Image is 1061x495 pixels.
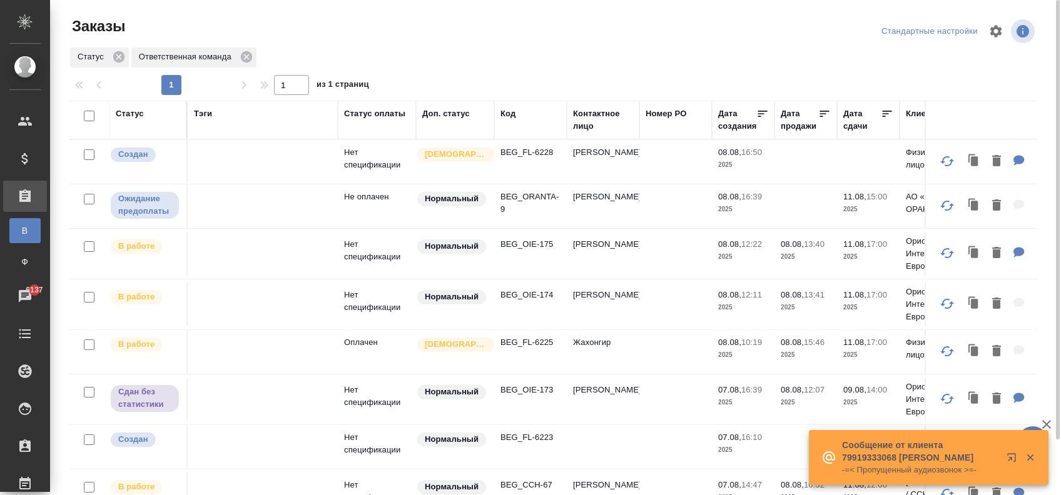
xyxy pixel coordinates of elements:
p: 08.08, [718,147,741,157]
p: 09.08, [843,385,866,394]
button: Открыть в новой вкладке [999,445,1029,475]
td: Оплачен [338,330,416,374]
td: [PERSON_NAME] [567,232,639,276]
span: Настроить таблицу [981,16,1011,46]
p: Физическое лицо (Беговая) [906,336,966,361]
div: Выставляет ПМ после принятия заказа от КМа [109,238,180,255]
div: Выставляется автоматически для первых 3 заказов нового контактного лица. Особое внимание [416,146,488,163]
p: 2025 [843,203,893,216]
p: 2025 [718,251,768,263]
button: 🙏 [1017,426,1048,457]
p: BEG_CCH-67 [500,479,561,491]
div: Дата продажи [781,107,818,132]
button: Обновить [932,191,962,221]
button: Закрыть [1017,452,1043,463]
button: Обновить [932,238,962,268]
p: Нормальный [425,291,479,303]
td: Нет спецификации [338,232,416,276]
div: Дата создания [718,107,756,132]
div: Доп. статус [422,107,470,120]
p: Создан [118,433,148,446]
p: 11.08, [843,192,866,201]
span: Заказы [69,16,125,36]
button: Клонировать [962,339,986,364]
p: 2025 [781,251,831,263]
p: 07.08, [718,432,741,442]
span: 6137 [18,284,50,296]
p: -=< Пропущенный аудиозвонок >=- [842,464,998,476]
div: Клиент [906,107,935,120]
p: 2025 [718,203,768,216]
div: Номер PO [646,107,686,120]
p: BEG_ORANTA-9 [500,191,561,216]
button: Удалить [986,339,1007,364]
p: 16:39 [741,192,762,201]
td: Нет спецификации [338,140,416,184]
p: 16:39 [741,385,762,394]
p: Орион Интернешнл Евро [906,381,966,418]
td: Нет спецификации [338,377,416,421]
div: split button [878,22,981,41]
p: [DEMOGRAPHIC_DATA] [425,338,487,351]
p: BEG_FL-6223 [500,431,561,444]
p: 08.08, [718,239,741,249]
p: 10:19 [741,337,762,347]
button: Обновить [932,336,962,366]
p: BEG_FL-6228 [500,146,561,159]
a: В [9,218,41,243]
p: 13:41 [804,290,825,299]
p: 2025 [718,159,768,171]
p: 08.08, [718,192,741,201]
div: Статус по умолчанию для стандартных заказов [416,191,488,207]
span: Посмотреть информацию [1011,19,1037,43]
div: Ответственная команда [131,47,256,67]
p: Сдан без статистики [118,386,171,411]
div: Тэги [194,107,212,120]
p: 2025 [843,301,893,314]
p: 08.08, [781,337,804,347]
div: Выставляет ПМ, когда заказ сдан КМу, но начисления еще не проведены [109,384,180,413]
div: Выставляет ПМ после принятия заказа от КМа [109,289,180,306]
div: Статус по умолчанию для стандартных заказов [416,431,488,448]
p: 17:00 [866,337,887,347]
button: Удалить [986,149,1007,174]
p: 2025 [718,396,768,409]
p: 2025 [781,396,831,409]
p: BEG_OIE-175 [500,238,561,251]
button: Удалить [986,193,1007,219]
p: Сообщение от клиента 79919333068 [PERSON_NAME] [842,439,998,464]
p: BEG_FL-6225 [500,336,561,349]
a: Ф [9,249,41,274]
div: Выставляется автоматически при создании заказа [109,146,180,163]
p: В работе [118,338,155,351]
p: В работе [118,291,155,303]
p: 15:46 [804,337,825,347]
button: Клонировать [962,241,986,266]
p: 2025 [718,349,768,361]
p: 08.08, [718,337,741,347]
div: Выставляется автоматически при создании заказа [109,431,180,448]
p: 2025 [718,301,768,314]
span: Ф [16,256,34,268]
button: Клонировать [962,386,986,412]
div: Статус по умолчанию для стандартных заказов [416,384,488,401]
p: Нормальный [425,386,479,398]
button: Клонировать [962,291,986,317]
div: Код [500,107,515,120]
td: Нет спецификации [338,282,416,326]
p: Нормальный [425,192,479,205]
p: 14:00 [866,385,887,394]
p: 16:50 [741,147,762,157]
p: 07.08, [718,480,741,489]
p: 2025 [843,396,893,409]
div: Статус [70,47,129,67]
p: 08.08, [781,480,804,489]
button: Обновить [932,146,962,176]
p: [DEMOGRAPHIC_DATA] [425,148,487,161]
button: Удалить [986,241,1007,266]
p: Орион Интернешнл Евро [906,286,966,323]
td: [PERSON_NAME] [567,184,639,228]
p: 2025 [781,349,831,361]
p: 08.08, [781,290,804,299]
p: 12:22 [741,239,762,249]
